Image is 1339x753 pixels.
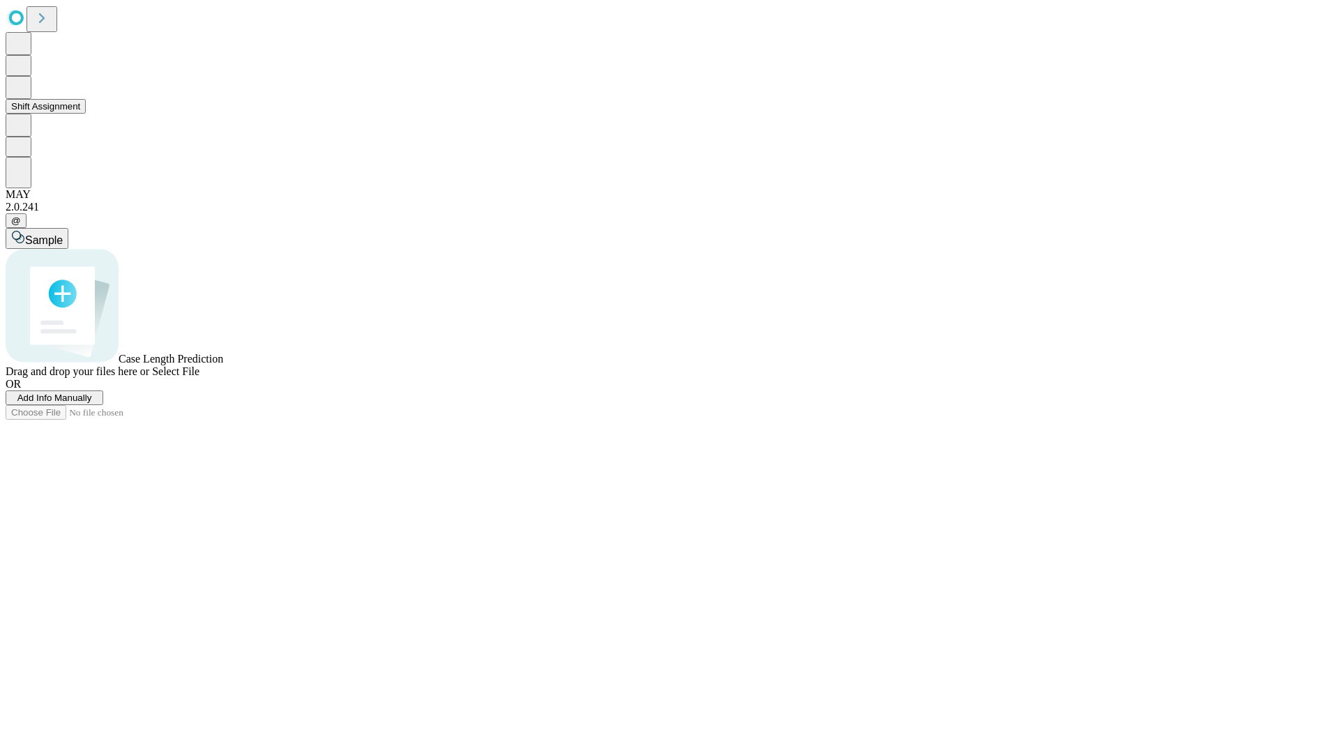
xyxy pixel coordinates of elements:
[25,234,63,246] span: Sample
[6,213,27,228] button: @
[6,378,21,390] span: OR
[6,188,1333,201] div: MAY
[6,99,86,114] button: Shift Assignment
[119,353,223,365] span: Case Length Prediction
[6,365,149,377] span: Drag and drop your files here or
[6,390,103,405] button: Add Info Manually
[6,201,1333,213] div: 2.0.241
[17,393,92,403] span: Add Info Manually
[11,215,21,226] span: @
[152,365,199,377] span: Select File
[6,228,68,249] button: Sample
